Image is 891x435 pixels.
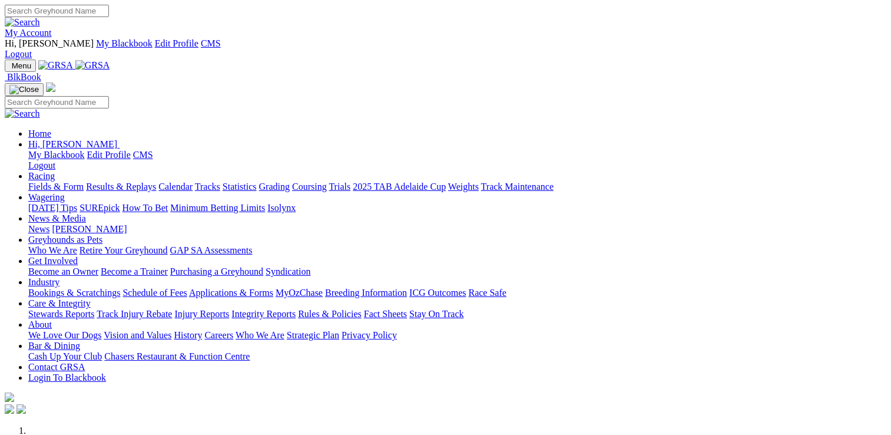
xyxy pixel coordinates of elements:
[5,28,52,38] a: My Account
[28,330,101,340] a: We Love Our Dogs
[170,203,265,213] a: Minimum Betting Limits
[28,266,886,277] div: Get Involved
[298,309,362,319] a: Rules & Policies
[353,182,446,192] a: 2025 TAB Adelaide Cup
[12,61,31,70] span: Menu
[28,139,120,149] a: Hi, [PERSON_NAME]
[104,330,171,340] a: Vision and Values
[87,150,131,160] a: Edit Profile
[46,83,55,92] img: logo-grsa-white.png
[201,38,221,48] a: CMS
[267,203,296,213] a: Isolynx
[28,266,98,276] a: Become an Owner
[174,330,202,340] a: History
[96,38,153,48] a: My Blackbook
[276,288,323,298] a: MyOzChase
[158,182,193,192] a: Calendar
[5,83,44,96] button: Toggle navigation
[28,309,94,319] a: Stewards Reports
[5,38,94,48] span: Hi, [PERSON_NAME]
[7,72,41,82] span: BlkBook
[266,266,310,276] a: Syndication
[28,235,102,245] a: Greyhounds as Pets
[28,171,55,181] a: Racing
[97,309,172,319] a: Track Injury Rebate
[28,150,886,171] div: Hi, [PERSON_NAME]
[28,203,77,213] a: [DATE] Tips
[122,288,187,298] a: Schedule of Fees
[5,404,14,414] img: facebook.svg
[28,245,77,255] a: Who We Are
[468,288,506,298] a: Race Safe
[292,182,327,192] a: Coursing
[133,150,153,160] a: CMS
[28,351,102,361] a: Cash Up Your Club
[28,245,886,256] div: Greyhounds as Pets
[28,341,80,351] a: Bar & Dining
[409,309,463,319] a: Stay On Track
[28,351,886,362] div: Bar & Dining
[5,49,32,59] a: Logout
[101,266,168,276] a: Become a Trainer
[325,288,407,298] a: Breeding Information
[204,330,233,340] a: Careers
[28,160,55,170] a: Logout
[80,245,168,255] a: Retire Your Greyhound
[329,182,350,192] a: Trials
[28,309,886,319] div: Care & Integrity
[122,203,168,213] a: How To Bet
[28,224,49,234] a: News
[16,404,26,414] img: twitter.svg
[28,330,886,341] div: About
[409,288,466,298] a: ICG Outcomes
[28,150,85,160] a: My Blackbook
[75,60,110,71] img: GRSA
[5,108,40,119] img: Search
[28,139,117,149] span: Hi, [PERSON_NAME]
[195,182,220,192] a: Tracks
[342,330,397,340] a: Privacy Policy
[28,298,91,308] a: Care & Integrity
[5,38,886,60] div: My Account
[28,192,65,202] a: Wagering
[80,203,120,213] a: SUREpick
[259,182,290,192] a: Grading
[170,245,253,255] a: GAP SA Assessments
[5,72,41,82] a: BlkBook
[174,309,229,319] a: Injury Reports
[28,128,51,139] a: Home
[28,277,59,287] a: Industry
[5,96,109,108] input: Search
[5,17,40,28] img: Search
[5,393,14,402] img: logo-grsa-white.png
[28,182,886,192] div: Racing
[5,5,109,17] input: Search
[28,288,886,298] div: Industry
[104,351,250,361] a: Chasers Restaurant & Function Centre
[189,288,273,298] a: Applications & Forms
[38,60,73,71] img: GRSA
[28,182,84,192] a: Fields & Form
[28,362,85,372] a: Contact GRSA
[9,85,39,94] img: Close
[448,182,479,192] a: Weights
[236,330,284,340] a: Who We Are
[5,60,36,72] button: Toggle navigation
[28,213,86,223] a: News & Media
[364,309,407,319] a: Fact Sheets
[28,319,52,329] a: About
[28,256,78,266] a: Get Involved
[155,38,198,48] a: Edit Profile
[52,224,127,234] a: [PERSON_NAME]
[28,203,886,213] div: Wagering
[231,309,296,319] a: Integrity Reports
[287,330,339,340] a: Strategic Plan
[28,224,886,235] div: News & Media
[481,182,554,192] a: Track Maintenance
[28,288,120,298] a: Bookings & Scratchings
[28,373,106,383] a: Login To Blackbook
[223,182,257,192] a: Statistics
[170,266,263,276] a: Purchasing a Greyhound
[86,182,156,192] a: Results & Replays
